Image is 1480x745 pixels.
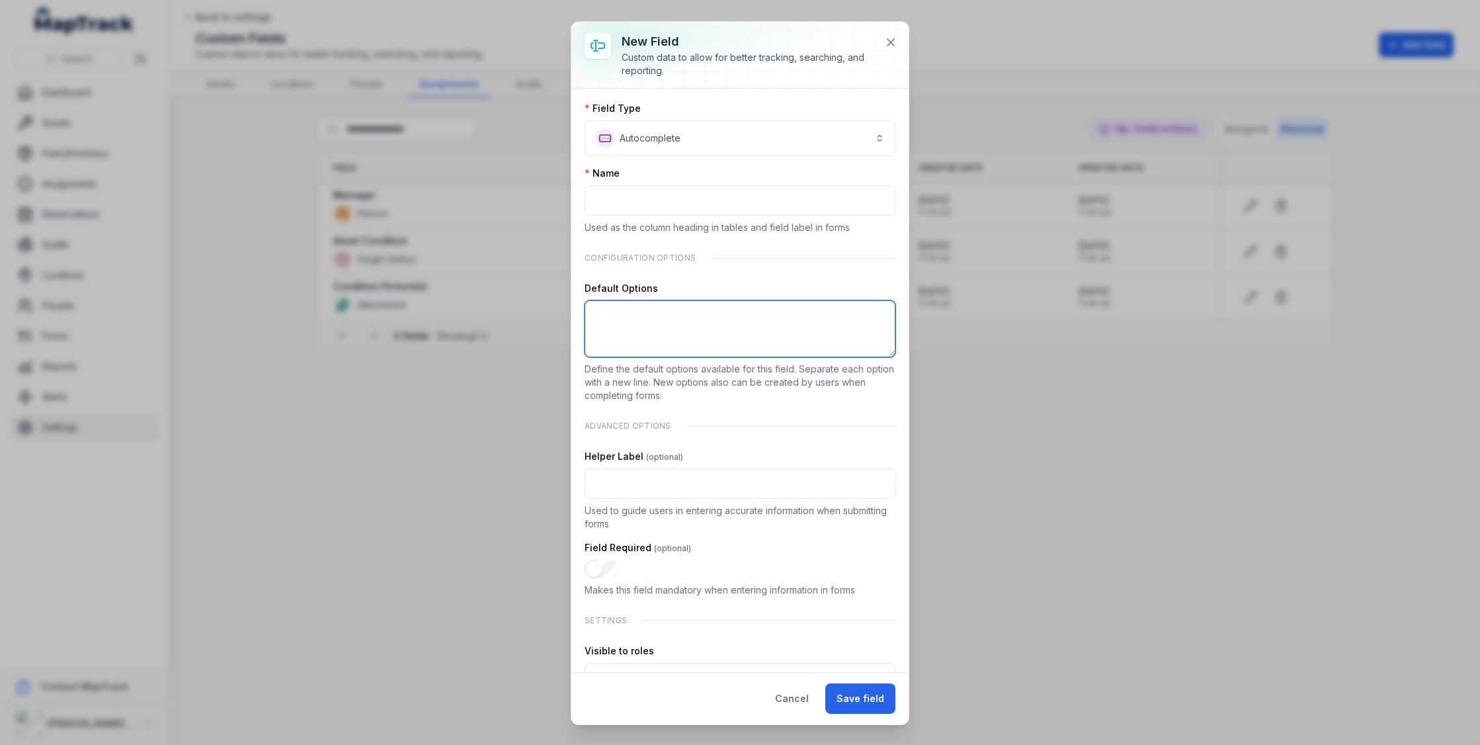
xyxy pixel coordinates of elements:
button: All Roles ( Default ) [585,663,895,693]
div: Configuration Options [585,245,895,271]
p: Used to guide users in entering accurate information when submitting forms [585,504,895,531]
p: Define the default options available for this field. Separate each option with a new line. New op... [585,363,895,402]
div: Advanced Options [585,413,895,439]
label: Field Required [585,541,691,554]
button: Cancel [764,683,820,714]
h3: New field [622,32,874,51]
label: Helper Label [585,450,683,463]
label: Field Type [585,102,641,115]
input: :rbo:-form-item-label [585,560,619,578]
input: :rbn:-form-item-label [585,468,895,499]
div: Settings [585,607,895,634]
button: Autocomplete [585,120,895,156]
label: Default Options [585,282,658,295]
p: Makes this field mandatory when entering information in forms [585,584,895,597]
label: Name [585,167,620,180]
p: Used as the column heading in tables and field label in forms [585,221,895,234]
div: Custom data to allow for better tracking, searching, and reporting. [622,51,874,77]
textarea: :rbm:-form-item-label [585,300,895,357]
button: Save field [825,683,895,714]
input: :rbl:-form-item-label [585,185,895,216]
label: Visible to roles [585,644,654,658]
